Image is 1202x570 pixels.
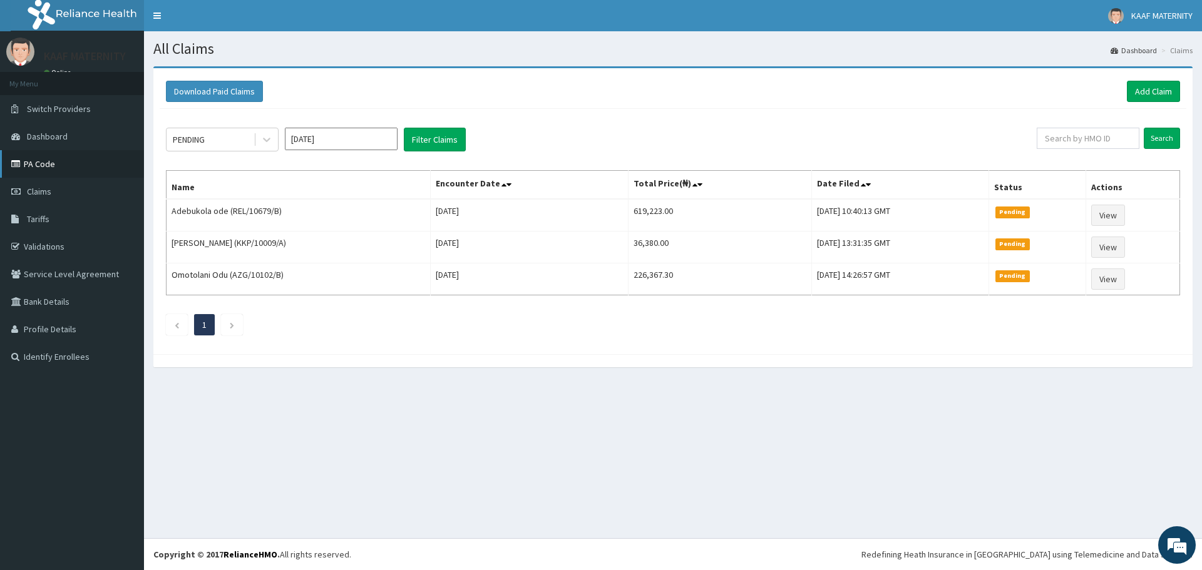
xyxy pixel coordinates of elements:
footer: All rights reserved. [144,538,1202,570]
textarea: Type your message and hit 'Enter' [6,342,239,385]
td: [DATE] [430,199,628,232]
td: 619,223.00 [629,199,812,232]
li: Claims [1158,45,1193,56]
a: View [1091,205,1125,226]
span: Pending [995,206,1030,218]
a: RelianceHMO [223,549,277,560]
span: Switch Providers [27,103,91,115]
a: Page 1 is your current page [202,319,207,330]
th: Encounter Date [430,171,628,200]
a: View [1091,268,1125,290]
span: We're online! [73,158,173,284]
th: Total Price(₦) [629,171,812,200]
input: Select Month and Year [285,128,398,150]
span: KAAF MATERNITY [1131,10,1193,21]
a: Online [44,68,74,77]
img: d_794563401_company_1708531726252_794563401 [23,63,51,94]
span: Pending [995,238,1030,250]
th: Status [989,171,1086,200]
button: Filter Claims [404,128,466,151]
div: Minimize live chat window [205,6,235,36]
span: Dashboard [27,131,68,142]
input: Search [1144,128,1180,149]
td: 226,367.30 [629,263,812,295]
td: [DATE] 13:31:35 GMT [812,232,989,263]
a: Dashboard [1111,45,1157,56]
td: [DATE] 14:26:57 GMT [812,263,989,295]
td: 36,380.00 [629,232,812,263]
td: [PERSON_NAME] (KKP/10009/A) [167,232,431,263]
td: [DATE] [430,232,628,263]
a: View [1091,237,1125,258]
img: User Image [1108,8,1124,24]
div: PENDING [173,133,205,146]
td: Adebukola ode (REL/10679/B) [167,199,431,232]
input: Search by HMO ID [1037,128,1139,149]
a: Add Claim [1127,81,1180,102]
td: [DATE] [430,263,628,295]
td: Omotolani Odu (AZG/10102/B) [167,263,431,295]
div: Chat with us now [65,70,210,86]
strong: Copyright © 2017 . [153,549,280,560]
span: Pending [995,270,1030,282]
th: Actions [1086,171,1180,200]
a: Next page [229,319,235,330]
h1: All Claims [153,41,1193,57]
div: Redefining Heath Insurance in [GEOGRAPHIC_DATA] using Telemedicine and Data Science! [861,548,1193,561]
p: KAAF MATERNITY [44,51,126,62]
td: [DATE] 10:40:13 GMT [812,199,989,232]
th: Date Filed [812,171,989,200]
img: User Image [6,38,34,66]
span: Tariffs [27,213,49,225]
a: Previous page [174,319,180,330]
span: Claims [27,186,51,197]
th: Name [167,171,431,200]
button: Download Paid Claims [166,81,263,102]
